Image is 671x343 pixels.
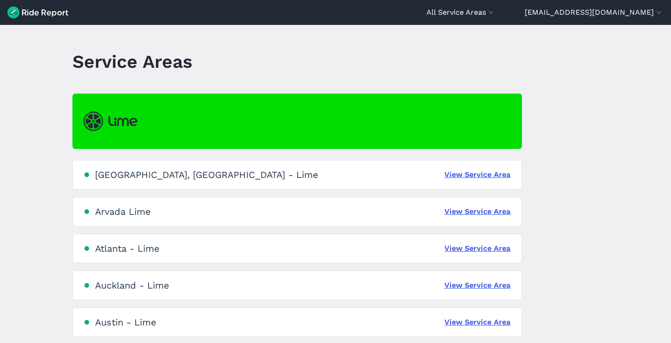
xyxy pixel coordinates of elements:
a: View Service Area [444,206,510,217]
div: Atlanta - Lime [95,243,160,254]
div: Austin - Lime [95,317,156,328]
a: View Service Area [444,243,510,254]
div: [GEOGRAPHIC_DATA], [GEOGRAPHIC_DATA] - Lime [95,169,318,180]
button: All Service Areas [426,7,496,18]
a: View Service Area [444,280,510,291]
h1: Service Areas [72,49,192,74]
a: View Service Area [444,169,510,180]
img: Lime [84,112,138,131]
a: View Service Area [444,317,510,328]
div: Arvada Lime [95,206,151,217]
img: Ride Report [7,6,68,18]
button: [EMAIL_ADDRESS][DOMAIN_NAME] [525,7,664,18]
div: Auckland - Lime [95,280,169,291]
